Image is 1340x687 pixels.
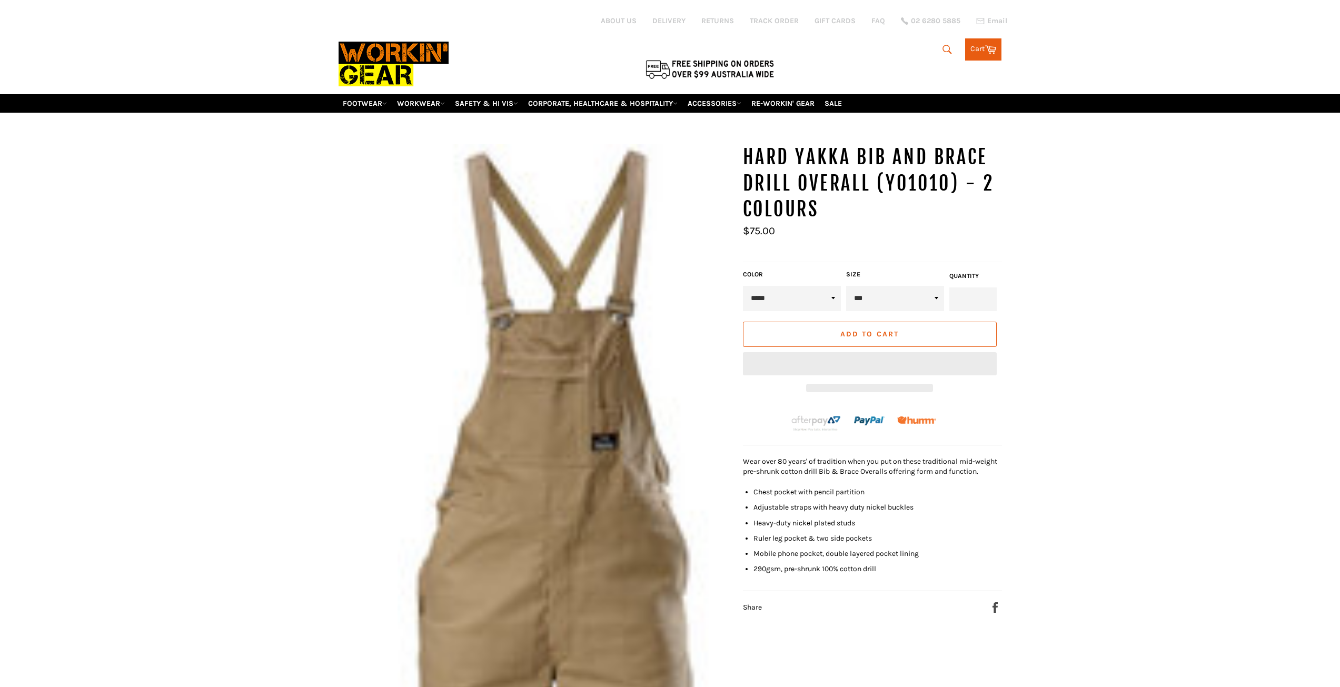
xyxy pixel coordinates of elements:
li: Chest pocket with pencil partition [753,487,1002,497]
img: Humm_core_logo_RGB-01_300x60px_small_195d8312-4386-4de7-b182-0ef9b6303a37.png [897,416,936,424]
a: SALE [820,94,846,113]
a: ACCESSORIES [683,94,746,113]
a: ABOUT US [601,16,637,26]
a: WORKWEAR [393,94,449,113]
span: 02 6280 5885 [911,17,960,25]
span: $75.00 [743,225,775,237]
a: TRACK ORDER [750,16,799,26]
a: DELIVERY [652,16,686,26]
h1: HARD YAKKA Bib and Brace Drill Overall (Y01010) - 2 Colours [743,144,1002,223]
a: GIFT CARDS [815,16,856,26]
span: Share [743,603,762,612]
li: 290gsm, pre-shrunk 100% cotton drill [753,564,1002,574]
label: Size [846,270,944,279]
a: 02 6280 5885 [901,17,960,25]
a: RE-WORKIN' GEAR [747,94,819,113]
span: Email [987,17,1007,25]
li: Adjustable straps with heavy duty nickel buckles [753,502,1002,512]
a: CORPORATE, HEALTHCARE & HOSPITALITY [524,94,682,113]
span: Wear over 80 years' of tradition when you put on these traditional mid-weight pre-shrunk cotton d... [743,457,997,476]
img: Flat $9.95 shipping Australia wide [644,58,776,80]
a: SAFETY & HI VIS [451,94,522,113]
li: Mobile phone pocket, double layered pocket lining [753,549,1002,559]
a: FOOTWEAR [339,94,391,113]
img: paypal.png [854,405,885,436]
span: Add to Cart [840,330,899,338]
button: Add to Cart [743,322,997,347]
a: Cart [965,38,1001,61]
label: Quantity [949,272,997,281]
li: Ruler leg pocket & two side pockets [753,533,1002,543]
li: Heavy-duty nickel plated studs [753,518,1002,528]
a: Email [976,17,1007,25]
label: Color [743,270,841,279]
a: FAQ [871,16,885,26]
img: Afterpay-Logo-on-dark-bg_large.png [790,414,842,432]
img: Workin Gear leaders in Workwear, Safety Boots, PPE, Uniforms. Australia's No.1 in Workwear [339,34,449,94]
a: RETURNS [701,16,734,26]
